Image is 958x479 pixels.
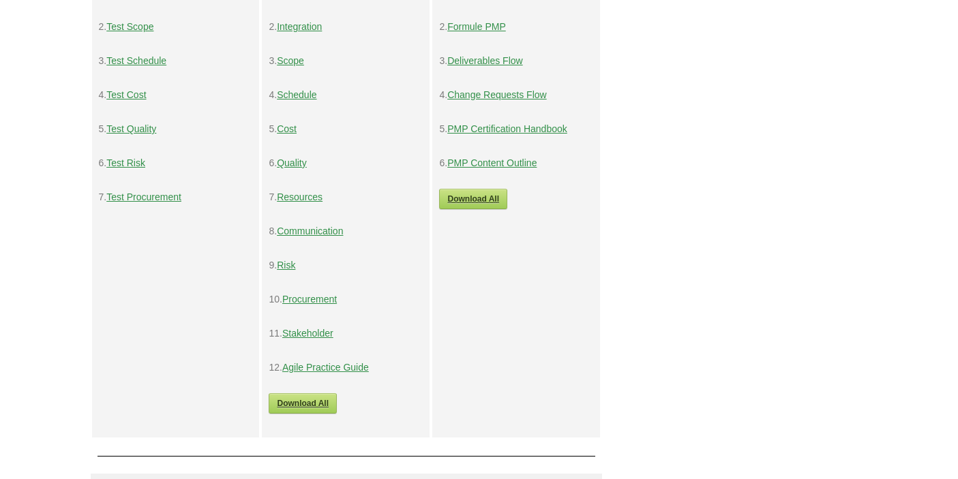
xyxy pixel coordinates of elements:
[269,291,423,308] p: 10.
[447,157,537,168] a: PMP Content Outline
[447,89,547,100] a: Change Requests Flow
[269,325,423,342] p: 11.
[269,257,423,274] p: 9.
[282,294,337,305] a: Procurement
[277,157,307,168] a: Quality
[99,155,253,172] p: 6.
[439,52,593,69] p: 3.
[99,52,253,69] p: 3.
[106,89,146,100] a: Test Cost
[269,52,423,69] p: 3.
[282,362,369,373] a: Agile Practice Guide
[106,21,153,32] a: Test Scope
[269,121,423,138] p: 5.
[277,55,304,66] a: Scope
[99,18,253,35] p: 2.
[439,87,593,104] p: 4.
[269,18,423,35] p: 2.
[269,155,423,172] p: 6.
[439,121,593,138] p: 5.
[439,189,507,209] a: Download All
[282,328,333,339] a: Stakeholder
[447,55,522,66] a: Deliverables Flow
[269,359,423,376] p: 12.
[269,393,337,414] a: Download All
[277,226,343,236] a: Communication
[269,223,423,240] p: 8.
[277,260,295,271] a: Risk
[99,189,253,206] p: 7.
[447,21,506,32] a: Formule PMP
[106,157,145,168] a: Test Risk
[106,55,166,66] a: Test Schedule
[99,87,253,104] p: 4.
[277,191,323,202] a: Resources
[99,121,253,138] p: 5.
[277,123,297,134] a: Cost
[439,18,593,35] p: 2.
[269,87,423,104] p: 4.
[447,123,567,134] a: PMP Certification Handbook
[269,189,423,206] p: 7.
[277,89,316,100] a: Schedule
[106,123,156,134] a: Test Quality
[106,191,181,202] a: Test Procurement
[439,155,593,172] p: 6.
[277,21,322,32] a: Integration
